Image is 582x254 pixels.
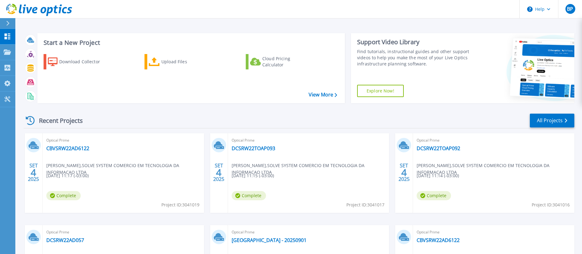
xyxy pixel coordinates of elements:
[28,161,39,184] div: SET 2025
[145,54,213,69] a: Upload Files
[567,6,573,11] span: BP
[31,170,36,175] span: 4
[232,137,386,144] span: Optical Prime
[46,145,89,151] a: CBVSRW22AD6122
[216,170,222,175] span: 4
[262,56,311,68] div: Cloud Pricing Calculator
[417,172,459,179] span: [DATE] 11:14 (-03:00)
[46,229,200,236] span: Optical Prime
[417,162,574,176] span: [PERSON_NAME] , SOLVE SYSTEM COMERCIO EM TECNOLOGIA DA INFORMACAO LTDA
[46,162,204,176] span: [PERSON_NAME] , SOLVE SYSTEM COMERCIO EM TECNOLOGIA DA INFORMACAO LTDA
[357,49,471,67] div: Find tutorials, instructional guides and other support videos to help you make the most of your L...
[213,161,225,184] div: SET 2025
[24,113,91,128] div: Recent Projects
[46,191,81,200] span: Complete
[357,85,404,97] a: Explore Now!
[161,56,210,68] div: Upload Files
[44,39,337,46] h3: Start a New Project
[232,229,386,236] span: Optical Prime
[532,201,570,208] span: Project ID: 3041016
[44,54,112,69] a: Download Collector
[417,145,460,151] a: DCSRW22TOAP092
[357,38,471,46] div: Support Video Library
[232,172,274,179] span: [DATE] 11:15 (-03:00)
[232,237,306,243] a: [GEOGRAPHIC_DATA] - 20250901
[398,161,410,184] div: SET 2025
[46,137,200,144] span: Optical Prime
[59,56,108,68] div: Download Collector
[46,237,84,243] a: DCSRW22AD057
[346,201,384,208] span: Project ID: 3041017
[232,145,275,151] a: DCSRW22TOAP093
[232,191,266,200] span: Complete
[417,229,571,236] span: Optical Prime
[46,172,89,179] span: [DATE] 11:17 (-03:00)
[246,54,314,69] a: Cloud Pricing Calculator
[309,92,337,98] a: View More
[232,162,389,176] span: [PERSON_NAME] , SOLVE SYSTEM COMERCIO EM TECNOLOGIA DA INFORMACAO LTDA
[417,237,460,243] a: CBVSRW22AD6122
[161,201,199,208] span: Project ID: 3041019
[401,170,407,175] span: 4
[417,191,451,200] span: Complete
[530,114,574,127] a: All Projects
[417,137,571,144] span: Optical Prime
